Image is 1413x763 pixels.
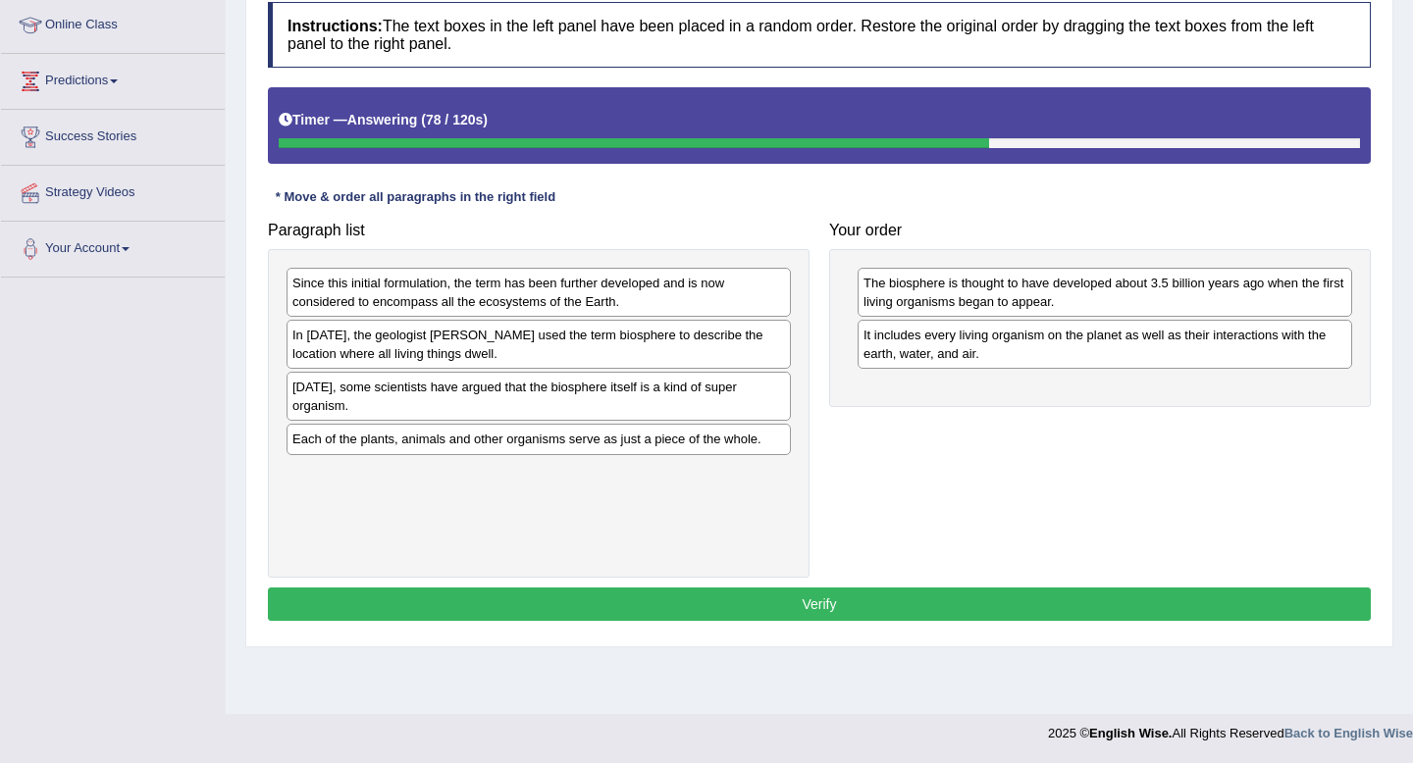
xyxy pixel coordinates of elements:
b: ) [483,112,488,127]
div: Since this initial formulation, the term has been further developed and is now considered to enco... [287,268,791,317]
strong: English Wise. [1089,726,1172,740]
div: In [DATE], the geologist [PERSON_NAME] used the term biosphere to describe the location where all... [287,320,791,369]
div: 2025 © All Rights Reserved [1048,714,1413,742]
b: Instructions: [288,18,383,34]
a: Your Account [1,222,225,271]
button: Verify [268,587,1371,621]
b: ( [421,112,426,127]
div: It includes every living organism on the planet as well as their interactions with the earth, wat... [858,320,1352,369]
h4: The text boxes in the left panel have been placed in a random order. Restore the original order b... [268,2,1371,68]
div: * Move & order all paragraphs in the right field [268,188,563,207]
div: [DATE], some scientists have argued that the biosphere itself is a kind of super organism. [287,372,791,421]
a: Success Stories [1,110,225,159]
a: Strategy Videos [1,166,225,215]
b: 78 / 120s [426,112,483,127]
div: Each of the plants, animals and other organisms serve as just a piece of the whole. [287,424,791,454]
a: Back to English Wise [1284,726,1413,740]
div: The biosphere is thought to have developed about 3.5 billion years ago when the first living orga... [858,268,1352,317]
h4: Paragraph list [268,222,810,239]
h4: Your order [829,222,1371,239]
b: Answering [347,112,418,127]
a: Predictions [1,54,225,103]
h5: Timer — [279,113,488,127]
